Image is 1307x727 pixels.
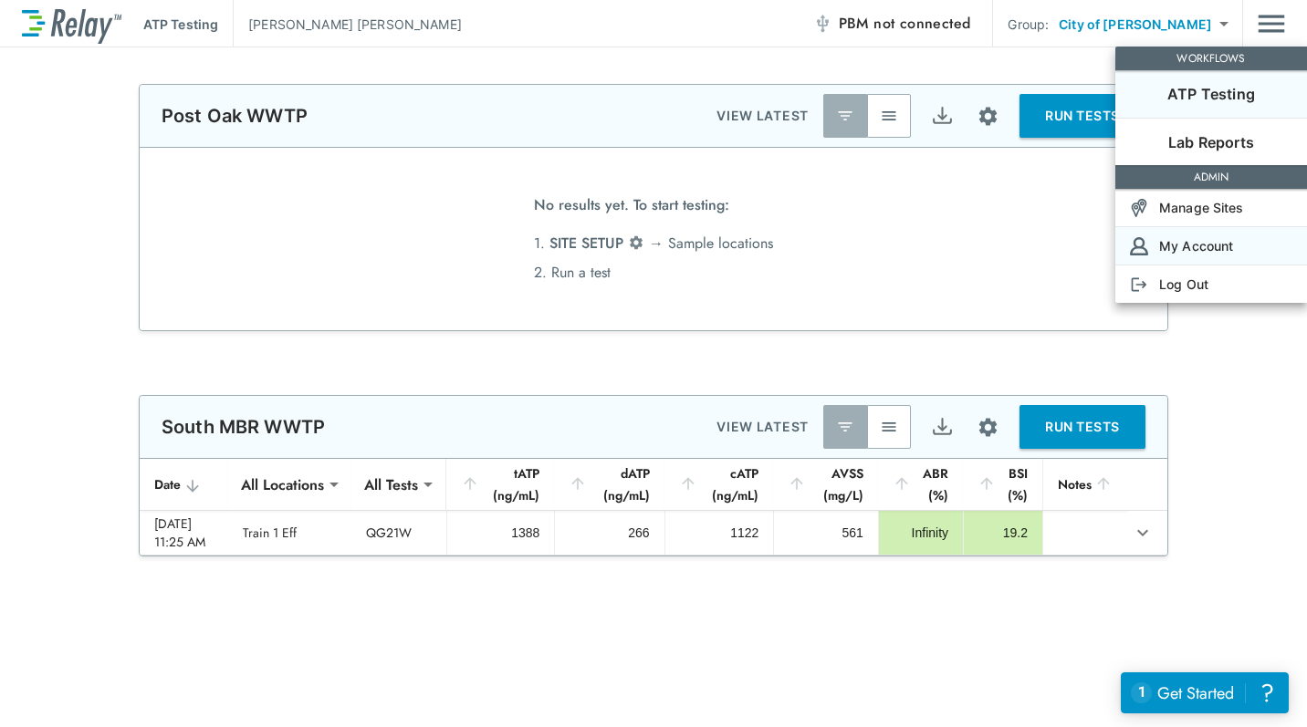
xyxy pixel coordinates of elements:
p: My Account [1159,236,1233,255]
p: WORKFLOWS [1119,50,1303,67]
p: ATP Testing [1167,83,1255,105]
p: Log Out [1159,275,1208,294]
p: Lab Reports [1168,131,1254,153]
img: Log Out Icon [1130,275,1148,294]
p: Manage Sites [1159,198,1244,217]
img: Account [1130,237,1148,255]
p: ADMIN [1119,169,1303,185]
img: Sites [1130,199,1148,217]
iframe: Resource center [1121,672,1289,713]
